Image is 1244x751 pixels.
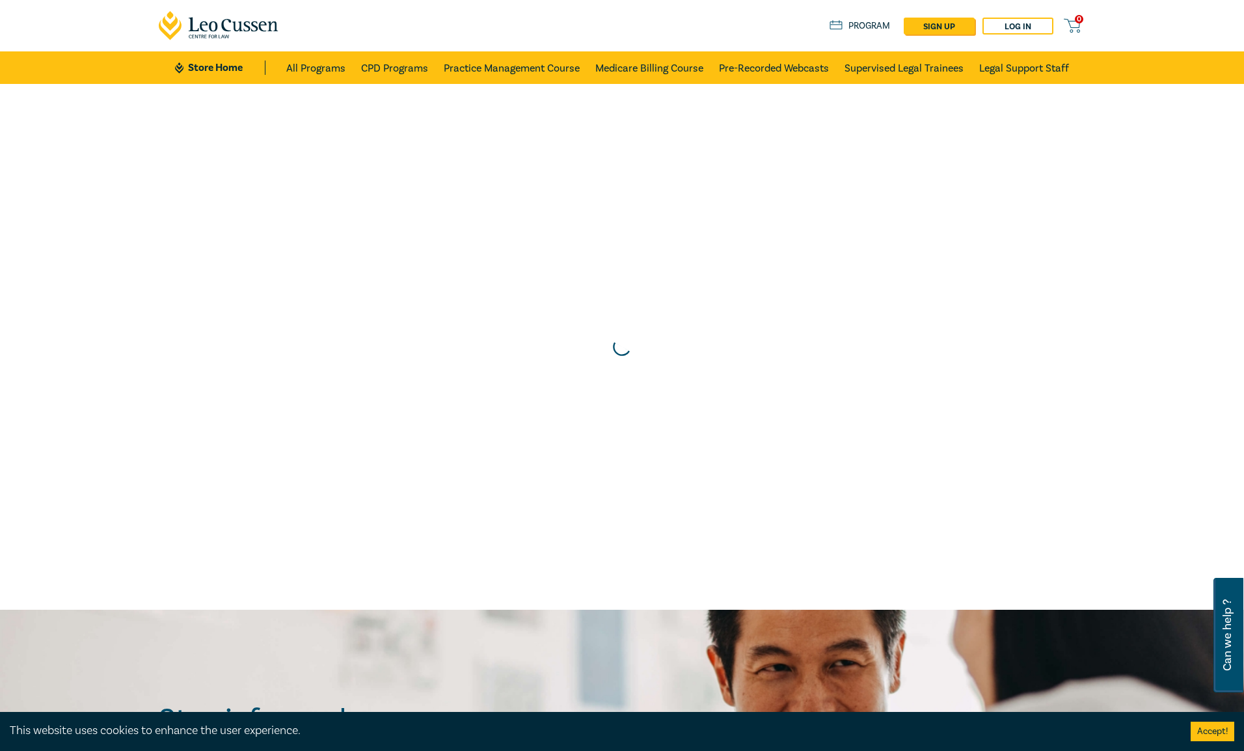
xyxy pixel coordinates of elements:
a: CPD Programs [361,51,428,84]
a: Practice Management Course [444,51,580,84]
a: sign up [904,18,975,34]
a: Store Home [175,61,265,75]
a: Program [830,19,890,33]
span: Can we help ? [1221,586,1234,685]
button: Accept cookies [1191,722,1234,741]
h2: Stay informed. [159,703,466,737]
a: Supervised Legal Trainees [845,51,964,84]
a: Medicare Billing Course [595,51,703,84]
a: Pre-Recorded Webcasts [719,51,829,84]
a: All Programs [286,51,345,84]
span: 0 [1075,15,1083,23]
div: This website uses cookies to enhance the user experience. [10,722,1171,739]
a: Log in [982,18,1053,34]
a: Legal Support Staff [979,51,1069,84]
